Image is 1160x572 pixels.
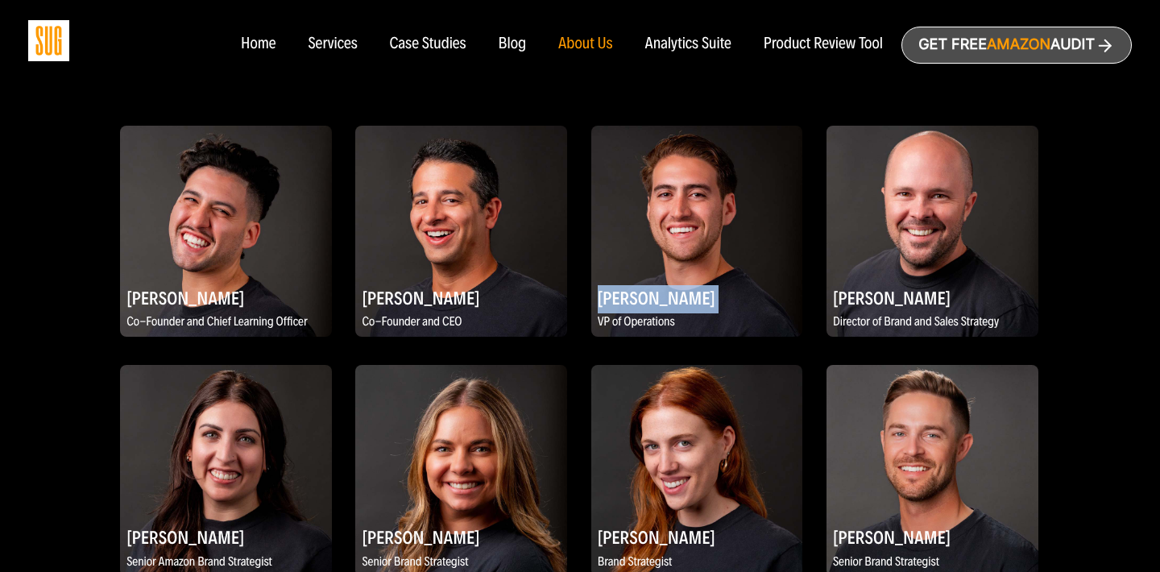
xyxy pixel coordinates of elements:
[591,282,803,313] h2: [PERSON_NAME]
[355,126,567,338] img: Evan Kesner, Co-Founder and CEO
[987,36,1050,53] span: Amazon
[28,20,69,61] img: Sug
[826,126,1038,338] img: Brett Vetter, Director of Brand and Sales Strategy
[645,35,731,53] a: Analytics Suite
[355,282,567,313] h2: [PERSON_NAME]
[120,521,332,553] h2: [PERSON_NAME]
[308,35,357,53] a: Services
[120,313,332,333] p: Co-Founder and Chief Learning Officer
[826,282,1038,313] h2: [PERSON_NAME]
[591,313,803,333] p: VP of Operations
[120,126,332,338] img: Daniel Tejada, Co-Founder and Chief Learning Officer
[390,35,466,53] a: Case Studies
[764,35,883,53] a: Product Review Tool
[901,27,1132,64] a: Get freeAmazonAudit
[826,313,1038,333] p: Director of Brand and Sales Strategy
[241,35,275,53] a: Home
[355,521,567,553] h2: [PERSON_NAME]
[558,35,613,53] a: About Us
[355,313,567,333] p: Co-Founder and CEO
[120,282,332,313] h2: [PERSON_NAME]
[591,126,803,338] img: Marco Tejada, VP of Operations
[826,521,1038,553] h2: [PERSON_NAME]
[499,35,527,53] a: Blog
[591,521,803,553] h2: [PERSON_NAME]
